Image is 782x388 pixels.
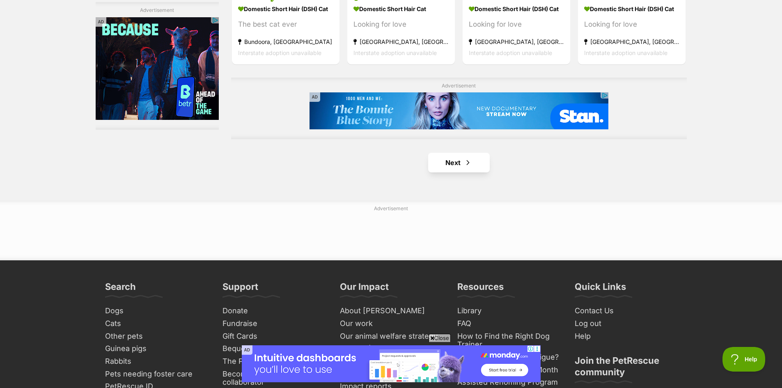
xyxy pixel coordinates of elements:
[428,153,490,172] a: Next page
[584,3,679,15] strong: Domestic Short Hair (DSH) Cat
[102,317,211,330] a: Cats
[102,305,211,317] a: Dogs
[242,345,252,355] span: AD
[353,19,449,30] div: Looking for love
[571,330,681,343] a: Help
[469,3,564,15] strong: Domestic Short Hair (DSH) Cat
[469,49,552,56] span: Interstate adoption unavailable
[219,305,328,317] a: Donate
[231,78,687,140] div: Advertisement
[238,19,333,30] div: The best cat ever
[584,36,679,47] strong: [GEOGRAPHIC_DATA], [GEOGRAPHIC_DATA]
[219,317,328,330] a: Fundraise
[105,281,136,297] h3: Search
[238,3,333,15] strong: Domestic Short Hair (DSH) Cat
[222,281,258,297] h3: Support
[584,19,679,30] div: Looking for love
[219,355,328,368] a: The PetRescue Bookshop
[353,49,437,56] span: Interstate adoption unavailable
[429,334,451,342] span: Close
[96,2,219,130] div: Advertisement
[353,3,449,15] strong: Domestic Short Hair Cat
[469,19,564,30] div: Looking for love
[575,281,626,297] h3: Quick Links
[722,347,766,372] iframe: Help Scout Beacon - Open
[337,305,446,317] a: About [PERSON_NAME]
[571,305,681,317] a: Contact Us
[219,342,328,355] a: Bequests
[102,355,211,368] a: Rabbits
[219,330,328,343] a: Gift Cards
[469,36,564,47] strong: [GEOGRAPHIC_DATA], [GEOGRAPHIC_DATA]
[102,342,211,355] a: Guinea pigs
[575,355,677,383] h3: Join the PetRescue community
[238,36,333,47] strong: Bundoora, [GEOGRAPHIC_DATA]
[310,92,320,102] span: AD
[337,317,446,330] a: Our work
[454,330,563,351] a: How to Find the Right Dog Trainer
[231,153,687,172] nav: Pagination
[238,49,321,56] span: Interstate adoption unavailable
[340,281,389,297] h3: Our Impact
[96,17,106,27] span: AD
[584,49,667,56] span: Interstate adoption unavailable
[454,317,563,330] a: FAQ
[337,330,446,343] a: Our animal welfare strategy
[454,305,563,317] a: Library
[102,330,211,343] a: Other pets
[353,36,449,47] strong: [GEOGRAPHIC_DATA], [GEOGRAPHIC_DATA]
[102,368,211,381] a: Pets needing foster care
[571,317,681,330] a: Log out
[457,281,504,297] h3: Resources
